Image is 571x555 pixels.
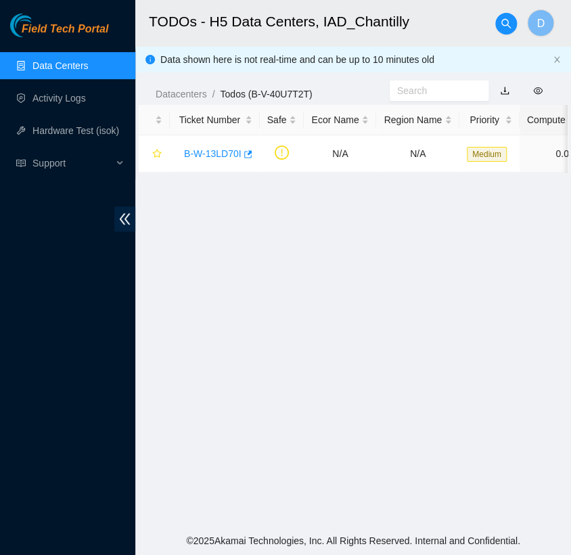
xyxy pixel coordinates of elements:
button: star [146,143,162,164]
button: close [553,56,561,64]
img: Akamai Technologies [10,14,68,37]
span: Field Tech Portal [22,23,108,36]
a: Data Centers [32,60,88,71]
a: Todos (B-V-40U7T2T) [220,89,312,99]
a: Datacenters [156,89,206,99]
button: download [490,80,520,102]
span: exclamation-circle [275,146,289,160]
button: D [527,9,554,37]
a: download [500,85,509,96]
span: star [152,149,162,160]
td: N/A [376,135,459,173]
td: N/A [304,135,376,173]
button: search [495,13,517,35]
span: Medium [467,147,507,162]
span: read [16,158,26,168]
a: B-W-13LD70I [184,148,242,159]
span: / [212,89,214,99]
a: Hardware Test (isok) [32,125,119,136]
span: double-left [114,206,135,231]
a: Activity Logs [32,93,86,104]
span: search [496,18,516,29]
span: D [536,15,545,32]
span: Support [32,150,112,177]
footer: © 2025 Akamai Technologies, Inc. All Rights Reserved. Internal and Confidential. [135,527,571,555]
a: Akamai TechnologiesField Tech Portal [10,24,108,42]
span: eye [533,86,543,95]
input: Search [397,83,470,98]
